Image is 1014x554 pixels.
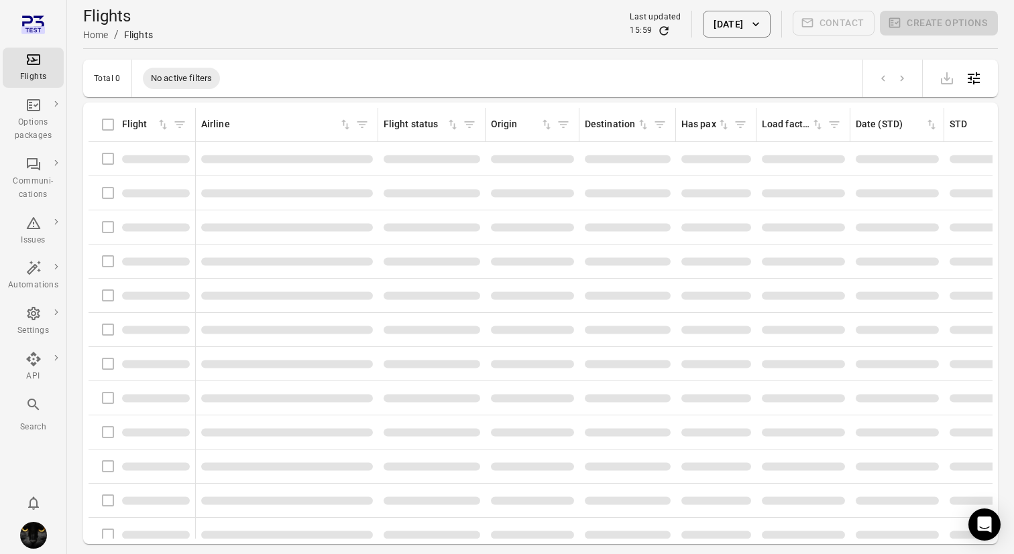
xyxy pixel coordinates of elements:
div: Options packages [8,116,58,143]
div: Sort by STD in ascending order [950,117,1012,132]
div: Last updated [630,11,681,24]
span: Filter by flight status [459,115,480,135]
img: images [20,522,47,549]
button: Refresh data [657,24,671,38]
a: API [3,347,64,387]
a: Options packages [3,93,64,147]
div: Sort by date (STD) in ascending order [856,117,938,132]
div: 15:59 [630,24,652,38]
a: Communi-cations [3,152,64,206]
button: [DATE] [703,11,770,38]
a: Settings [3,301,64,342]
div: Flights [124,28,153,42]
span: Filter by flight [170,115,190,135]
a: Flights [3,48,64,88]
div: Settings [8,324,58,338]
span: Filter by has pax [730,115,750,135]
span: Filter by load factor [824,115,844,135]
div: Sort by flight status in ascending order [384,117,459,132]
span: Filter by destination [650,115,670,135]
h1: Flights [83,5,153,27]
div: Sort by origin in ascending order [491,117,553,132]
li: / [114,27,119,43]
span: No active filters [143,72,221,85]
a: Home [83,29,109,40]
div: Total 0 [94,74,121,83]
div: Sort by airline in ascending order [201,117,352,132]
nav: Breadcrumbs [83,27,153,43]
a: Issues [3,211,64,251]
div: Communi-cations [8,175,58,202]
button: Open table configuration [960,65,987,92]
nav: pagination navigation [874,70,911,87]
div: Sort by destination in ascending order [585,117,650,132]
button: Iris [15,516,52,554]
a: Automations [3,256,64,296]
div: Sort by has pax in ascending order [681,117,730,132]
div: Flights [8,70,58,84]
div: Issues [8,234,58,247]
div: Sort by flight in ascending order [122,117,170,132]
button: Search [3,393,64,437]
div: API [8,370,58,383]
button: Notifications [20,490,47,516]
span: Filter by origin [553,115,573,135]
span: Filter by airline [352,115,372,135]
span: Please make a selection to export [934,71,960,84]
span: Please make a selection to create communications [793,11,875,38]
span: Please make a selection to create an option package [880,11,998,38]
div: Sort by load factor in ascending order [762,117,824,132]
div: Search [8,421,58,434]
div: Open Intercom Messenger [968,508,1001,541]
div: Automations [8,279,58,292]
